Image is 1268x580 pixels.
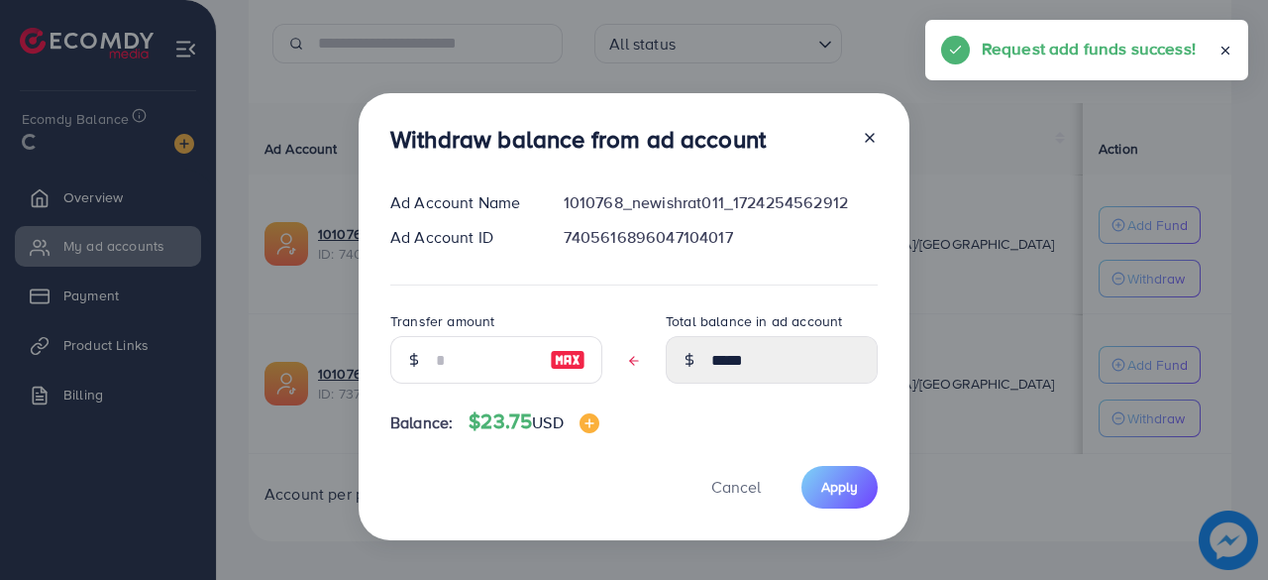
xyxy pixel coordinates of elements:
div: Ad Account ID [374,226,548,249]
button: Apply [801,466,878,509]
span: Balance: [390,411,453,434]
span: USD [532,411,563,433]
button: Cancel [687,466,786,509]
label: Total balance in ad account [666,311,842,331]
h3: Withdraw balance from ad account [390,125,766,154]
label: Transfer amount [390,311,494,331]
h5: Request add funds success! [982,36,1196,61]
span: Cancel [711,476,761,498]
div: Ad Account Name [374,191,548,214]
span: Apply [821,477,858,497]
div: 1010768_newishrat011_1724254562912 [548,191,894,214]
img: image [580,413,599,433]
img: image [550,348,585,372]
div: 7405616896047104017 [548,226,894,249]
h4: $23.75 [469,409,598,434]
